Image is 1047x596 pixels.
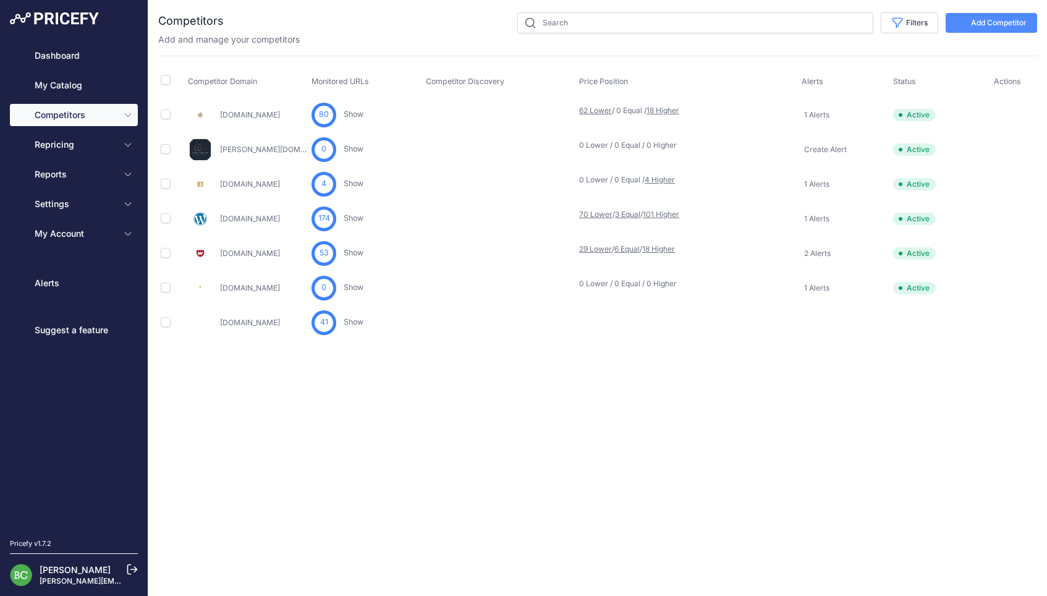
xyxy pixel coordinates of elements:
button: Competitors [10,104,138,126]
a: 101 Higher [643,210,679,219]
span: 4 [321,178,326,190]
p: / 0 Equal / [579,106,658,116]
a: 3 Equal [615,210,640,219]
span: Active [893,213,936,225]
span: Active [893,247,936,260]
span: 41 [320,317,328,328]
a: 18 Higher [646,106,679,115]
p: 0 Lower / 0 Equal / [579,175,658,185]
span: 1 Alerts [804,283,829,293]
a: My Catalog [10,74,138,96]
p: / / [579,210,658,219]
span: Settings [35,198,116,210]
span: 174 [318,213,330,224]
div: Pricefy v1.7.2 [10,539,51,549]
a: 70 Lower [579,210,613,219]
button: Filters [881,12,938,33]
span: 0 [321,282,326,294]
a: Dashboard [10,45,138,67]
span: Price Position [579,77,628,86]
span: Reports [35,168,116,181]
a: 1 Alerts [802,213,829,225]
a: [DOMAIN_NAME] [220,283,280,292]
a: [PERSON_NAME] [40,564,111,575]
span: Competitor Discovery [426,77,504,86]
span: Alerts [802,77,823,86]
a: 1 Alerts [802,109,829,121]
a: 62 Lower [579,106,612,115]
a: 1 Alerts [802,178,829,190]
p: 0 Lower / 0 Equal / 0 Higher [579,279,658,289]
span: 1 Alerts [804,214,829,224]
span: 53 [320,247,329,259]
span: Active [893,282,936,294]
img: Pricefy Logo [10,12,99,25]
a: [PERSON_NAME][EMAIL_ADDRESS][DOMAIN_NAME][PERSON_NAME] [40,576,291,585]
nav: Sidebar [10,45,138,524]
a: 6 Equal [614,244,640,253]
a: 1 Alerts [802,282,829,294]
h2: Competitors [158,12,224,30]
a: Show [344,144,363,153]
a: 4 Higher [645,175,675,184]
span: Competitors [35,109,116,121]
span: Actions [994,77,1021,86]
a: 29 Lower [579,244,612,253]
a: 18 Higher [642,244,675,253]
a: Suggest a feature [10,319,138,341]
a: 2 Alerts [802,247,831,260]
span: Competitor Domain [188,77,257,86]
button: Reports [10,163,138,185]
a: [DOMAIN_NAME] [220,214,280,223]
button: Add Competitor [946,13,1037,33]
span: Status [893,77,916,86]
span: 0 [321,143,326,155]
span: Active [893,178,936,190]
button: My Account [10,223,138,245]
a: Show [344,317,363,326]
span: Monitored URLs [312,77,369,86]
span: 2 Alerts [804,249,831,258]
a: [DOMAIN_NAME] [220,318,280,327]
a: [PERSON_NAME][DOMAIN_NAME] [220,145,340,154]
a: Show [344,179,363,188]
p: Add and manage your competitors [158,33,300,46]
span: 1 Alerts [804,179,829,189]
a: Show [344,213,363,223]
span: Repricing [35,138,116,151]
span: Create Alert [804,145,847,155]
a: [DOMAIN_NAME] [220,249,280,258]
span: Active [893,109,936,121]
span: 80 [319,109,329,121]
a: Alerts [10,272,138,294]
button: Repricing [10,134,138,156]
p: 0 Lower / 0 Equal / 0 Higher [579,140,658,150]
span: My Account [35,228,116,240]
a: Show [344,109,363,119]
p: / / [579,244,658,254]
button: Settings [10,193,138,215]
a: [DOMAIN_NAME] [220,179,280,189]
span: Active [893,143,936,156]
a: Show [344,248,363,257]
a: Create Alert [802,143,847,156]
input: Search [517,12,873,33]
a: [DOMAIN_NAME] [220,110,280,119]
span: 1 Alerts [804,110,829,120]
a: Show [344,283,363,292]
